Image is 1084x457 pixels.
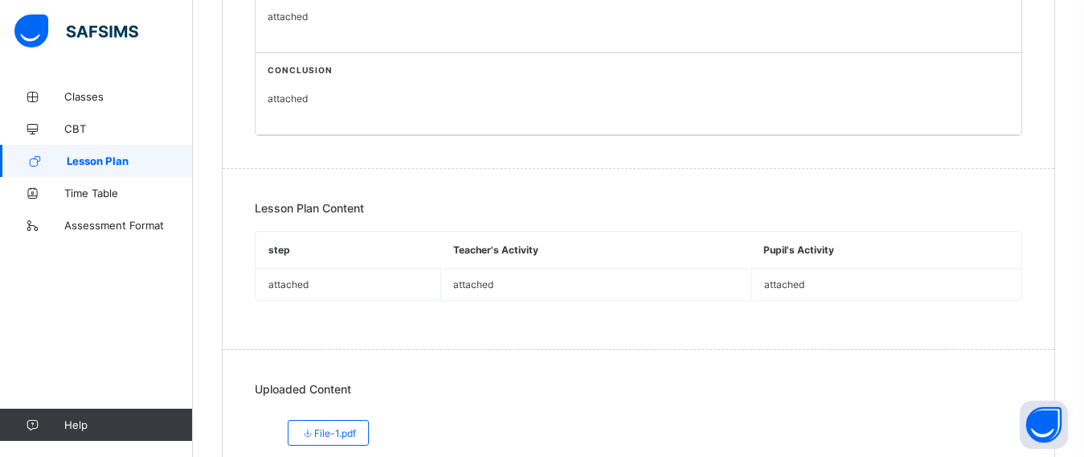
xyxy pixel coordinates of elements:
span: CBT [64,122,193,135]
a: File-1.pdf [288,420,369,432]
button: Open asap [1020,401,1068,449]
span: Lesson Plan [67,154,193,167]
th: Teacher's Activity [441,232,752,269]
span: Lesson Plan Content [255,201,364,215]
span: Uploaded Content [255,382,351,396]
span: Time Table [64,187,193,200]
td: attached [751,269,1021,301]
span: Assessment Format [64,219,193,232]
td: attached [441,269,752,301]
span: Classes [64,90,193,103]
p: attached [268,10,1009,23]
img: safsims [14,14,138,48]
span: CONCLUSION [268,65,1009,75]
th: step [256,232,441,269]
th: Pupil's Activity [751,232,1021,269]
p: attached [268,93,1009,105]
span: File-1.pdf [301,427,356,439]
td: attached [256,269,441,301]
span: Help [64,418,192,431]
